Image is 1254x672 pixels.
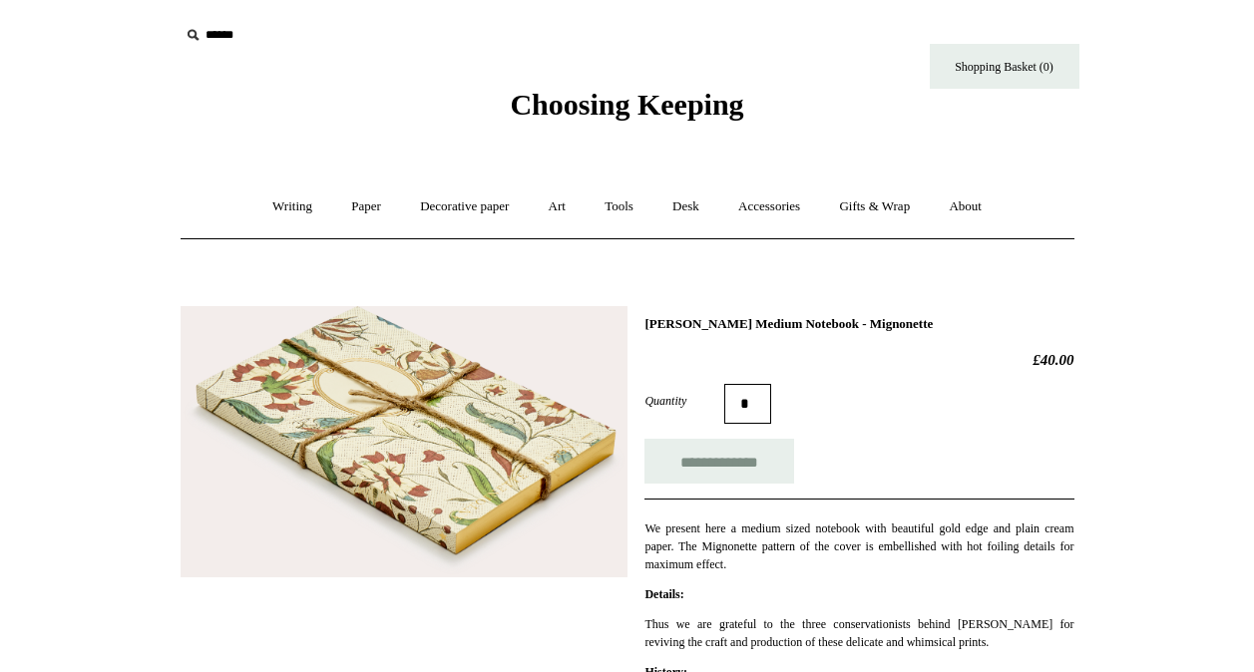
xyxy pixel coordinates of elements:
span: Choosing Keeping [510,88,743,121]
h1: [PERSON_NAME] Medium Notebook - Mignonette [644,316,1073,332]
a: Gifts & Wrap [821,180,928,233]
a: Choosing Keeping [510,104,743,118]
h2: £40.00 [644,351,1073,369]
p: Thus we are grateful to the three conservationists behind [PERSON_NAME] for reviving the craft an... [644,615,1073,651]
a: About [931,180,1000,233]
a: Paper [333,180,399,233]
a: Accessories [720,180,818,233]
a: Art [531,180,584,233]
strong: Details: [644,587,683,601]
p: We present here a medium sized notebook with beautiful gold edge and plain cream paper. The Migno... [644,519,1073,573]
img: Antoinette Poisson Medium Notebook - Mignonette [181,306,627,577]
a: Writing [254,180,330,233]
a: Tools [587,180,651,233]
a: Decorative paper [402,180,527,233]
a: Shopping Basket (0) [930,44,1079,89]
label: Quantity [644,392,724,410]
a: Desk [654,180,717,233]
